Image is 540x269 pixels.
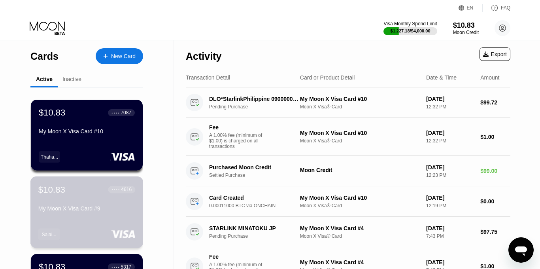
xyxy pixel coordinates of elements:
div: Visa Monthly Spend Limit$1,227.18/$4,000.00 [383,21,437,35]
div: [DATE] [426,195,474,201]
div: 7:43 PM [426,233,474,239]
div: EN [459,4,483,12]
div: ● ● ● ● [111,112,119,114]
div: Salai... [42,231,57,237]
div: Export [480,47,510,61]
div: Date & Time [426,74,457,81]
div: New Card [111,53,136,60]
div: Thaha... [39,151,60,163]
div: A 1.00% fee (minimum of $1.00) is charged on all transactions [209,133,268,149]
div: Pending Purchase [209,233,306,239]
div: $99.72 [480,99,510,106]
div: Fee [209,124,264,131]
div: Pending Purchase [209,104,306,110]
div: Transaction Detail [186,74,230,81]
div: Card Created0.00011000 BTC via ONCHAINMy Moon X Visa Card #10Moon X Visa® Card[DATE]12:19 PM$0.00 [186,186,510,217]
div: STARLINK MINATOKU JPPending PurchaseMy Moon X Visa Card #4Moon X Visa® Card[DATE]7:43 PM$97.75 [186,217,510,247]
div: Active [36,76,53,82]
div: My Moon X Visa Card #10 [300,195,420,201]
div: My Moon X Visa Card #10 [39,128,135,134]
div: Activity [186,51,221,62]
div: $10.83 [38,184,65,195]
div: $0.00 [480,198,510,205]
div: DLO*StarlinkPhilippine 090000000 PHPending PurchaseMy Moon X Visa Card #10Moon X Visa® Card[DATE]... [186,87,510,118]
div: 0.00011000 BTC via ONCHAIN [209,203,306,208]
div: FAQ [483,4,510,12]
div: [DATE] [426,259,474,265]
div: EN [467,5,474,11]
div: $10.83Moon Credit [453,21,479,35]
div: $10.83 [39,108,65,118]
div: Export [483,51,507,57]
div: Moon X Visa® Card [300,104,420,110]
div: [DATE] [426,130,474,136]
iframe: Button to launch messaging window, conversation in progress [508,237,534,263]
div: DLO*StarlinkPhilippine 090000000 PH [209,96,299,102]
div: FeeA 1.00% fee (minimum of $1.00) is charged on all transactionsMy Moon X Visa Card #10Moon X Vis... [186,118,510,156]
div: STARLINK MINATOKU JP [209,225,299,231]
div: 12:32 PM [426,104,474,110]
div: My Moon X Visa Card #4 [300,225,420,231]
div: Purchased Moon Credit [209,164,299,170]
div: Moon Credit [300,167,420,173]
div: New Card [96,48,143,64]
div: FAQ [501,5,510,11]
div: Inactive [62,76,81,82]
div: $10.83● ● ● ●4616My Moon X Visa Card #9Salai... [31,177,143,248]
div: [DATE] [426,164,474,170]
div: 12:32 PM [426,138,474,144]
div: Moon X Visa® Card [300,233,420,239]
div: $1.00 [480,134,510,140]
div: 7087 [121,110,131,116]
div: Moon X Visa® Card [300,138,420,144]
div: Thaha... [41,154,58,160]
div: Visa Monthly Spend Limit [383,21,437,27]
div: 12:23 PM [426,172,474,178]
div: 12:19 PM [426,203,474,208]
div: Settled Purchase [209,172,306,178]
div: Card or Product Detail [300,74,355,81]
div: My Moon X Visa Card #4 [300,259,420,265]
div: Moon Credit [453,30,479,35]
div: Amount [480,74,499,81]
div: Salai... [38,228,60,240]
div: Moon X Visa® Card [300,203,420,208]
div: $10.83 [453,21,479,30]
div: ● ● ● ● [111,266,119,268]
div: [DATE] [426,225,474,231]
div: Fee [209,254,264,260]
div: $97.75 [480,229,510,235]
div: Card Created [209,195,299,201]
div: My Moon X Visa Card #9 [38,205,135,212]
div: Purchased Moon CreditSettled PurchaseMoon Credit[DATE]12:23 PM$99.00 [186,156,510,186]
div: $10.83● ● ● ●7087My Moon X Visa Card #10Thaha... [31,100,143,170]
div: My Moon X Visa Card #10 [300,96,420,102]
div: 4616 [121,187,132,192]
div: Cards [30,51,59,62]
div: $1,227.18 / $4,000.00 [391,28,430,33]
div: [DATE] [426,96,474,102]
div: $99.00 [480,168,510,174]
div: My Moon X Visa Card #10 [300,130,420,136]
div: ● ● ● ● [112,188,120,191]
